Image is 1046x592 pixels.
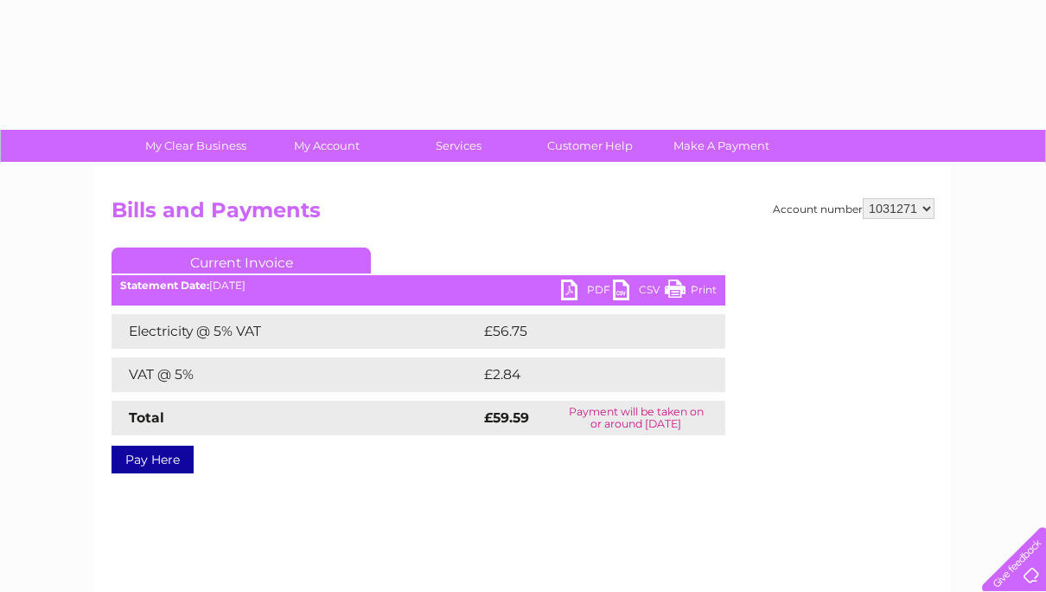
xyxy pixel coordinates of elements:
[112,314,480,349] td: Electricity @ 5% VAT
[665,280,717,305] a: Print
[112,357,480,392] td: VAT @ 5%
[120,279,209,292] b: Statement Date:
[613,280,665,305] a: CSV
[519,130,661,162] a: Customer Help
[773,198,934,219] div: Account number
[561,280,613,305] a: PDF
[124,130,267,162] a: My Clear Business
[112,248,371,273] a: Current Invoice
[256,130,399,162] a: My Account
[484,409,529,426] strong: £59.59
[112,280,725,292] div: [DATE]
[387,130,530,162] a: Services
[480,314,690,349] td: £56.75
[546,401,725,435] td: Payment will be taken on or around [DATE]
[480,357,686,392] td: £2.84
[112,198,934,231] h2: Bills and Payments
[129,409,164,426] strong: Total
[112,446,194,473] a: Pay Here
[650,130,793,162] a: Make A Payment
